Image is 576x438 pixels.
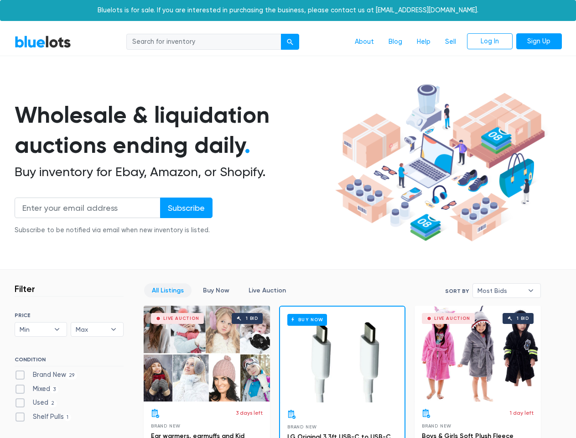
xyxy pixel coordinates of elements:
div: 1 bid [517,316,529,321]
b: ▾ [104,323,123,336]
input: Subscribe [160,198,213,218]
img: hero-ee84e7d0318cb26816c560f6b4441b76977f77a177738b4e94f68c95b2b83dbb.png [332,80,548,246]
a: Sign Up [516,33,562,50]
p: 1 day left [510,409,534,417]
a: Help [410,33,438,51]
a: About [348,33,381,51]
div: Live Auction [434,316,470,321]
input: Search for inventory [126,34,281,50]
a: Live Auction [241,283,294,297]
span: 3 [50,386,59,393]
a: BlueLots [15,35,71,48]
a: Sell [438,33,463,51]
p: 3 days left [236,409,263,417]
span: 1 [64,414,72,421]
h2: Buy inventory for Ebay, Amazon, or Shopify. [15,164,332,180]
h3: Filter [15,283,35,294]
span: 2 [48,400,57,407]
div: 1 bid [246,316,258,321]
a: Log In [467,33,513,50]
span: Brand New [287,424,317,429]
b: ▾ [47,323,67,336]
label: Brand New [15,370,78,380]
h6: Buy Now [287,314,327,325]
span: 29 [66,372,78,379]
span: Brand New [151,423,181,428]
a: All Listings [144,283,192,297]
label: Sort By [445,287,469,295]
h1: Wholesale & liquidation auctions ending daily [15,100,332,161]
a: Live Auction 1 bid [415,306,541,401]
a: Blog [381,33,410,51]
span: Brand New [422,423,451,428]
a: Buy Now [280,307,405,402]
span: Most Bids [477,284,523,297]
a: Buy Now [195,283,237,297]
span: . [244,131,250,159]
label: Shelf Pulls [15,412,72,422]
input: Enter your email address [15,198,161,218]
label: Used [15,398,57,408]
label: Mixed [15,384,59,394]
div: Live Auction [163,316,199,321]
span: Max [76,323,106,336]
a: Live Auction 1 bid [144,306,270,401]
span: Min [20,323,50,336]
h6: PRICE [15,312,124,318]
b: ▾ [521,284,540,297]
div: Subscribe to be notified via email when new inventory is listed. [15,225,213,235]
h6: CONDITION [15,356,124,366]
